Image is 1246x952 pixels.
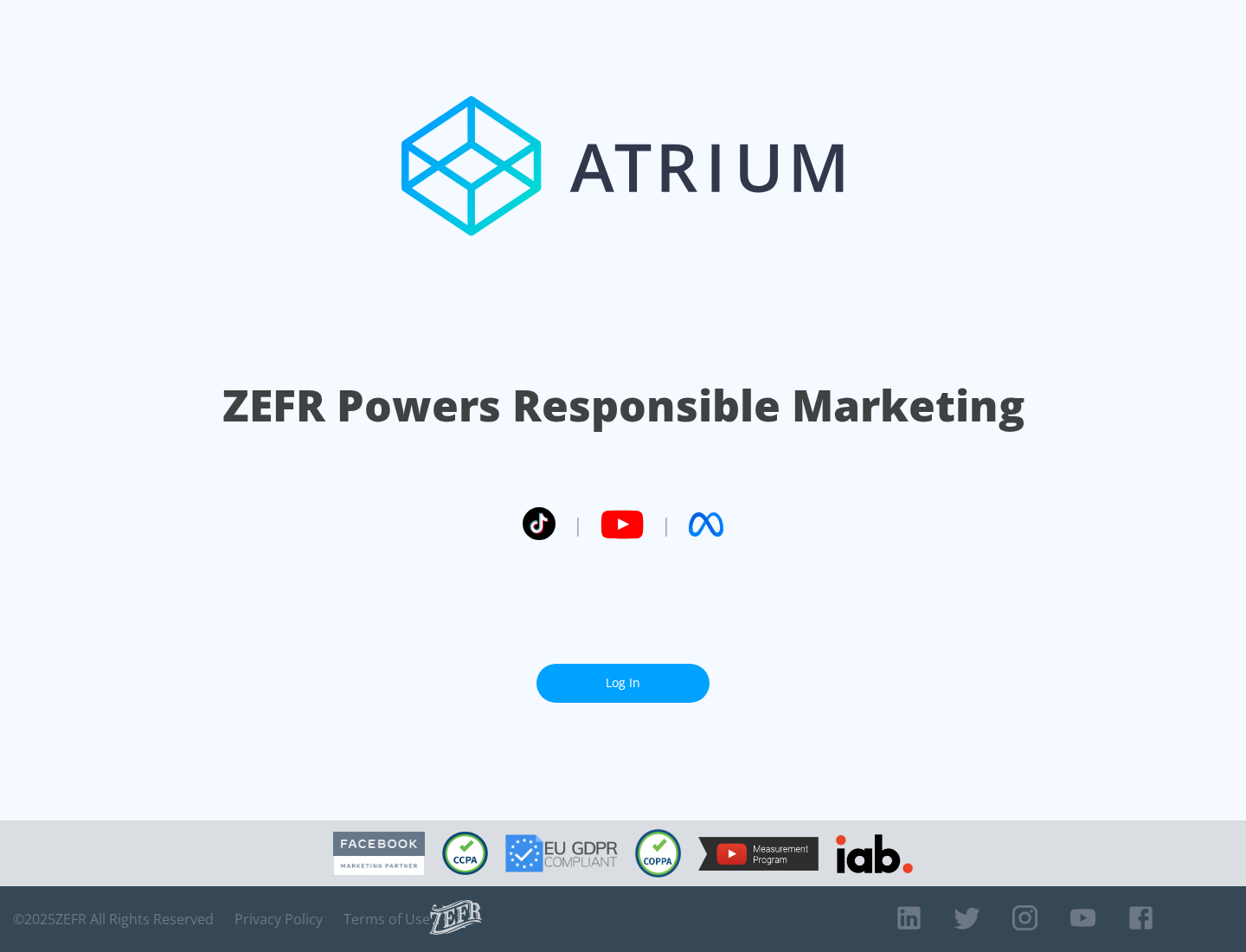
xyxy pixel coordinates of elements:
img: COPPA Compliant [635,829,681,878]
h1: ZEFR Powers Responsible Marketing [222,376,1024,435]
a: Log In [536,664,710,703]
span: | [573,511,583,537]
img: IAB [836,834,913,873]
img: GDPR Compliant [505,834,618,872]
a: Terms of Use [344,910,430,928]
a: Privacy Policy [234,910,323,928]
span: © 2025 ZEFR All Rights Reserved [13,910,214,928]
img: Facebook Marketing Partner [333,832,425,876]
img: CCPA Compliant [442,832,488,875]
span: | [661,511,671,537]
img: YouTube Measurement Program [698,837,819,871]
